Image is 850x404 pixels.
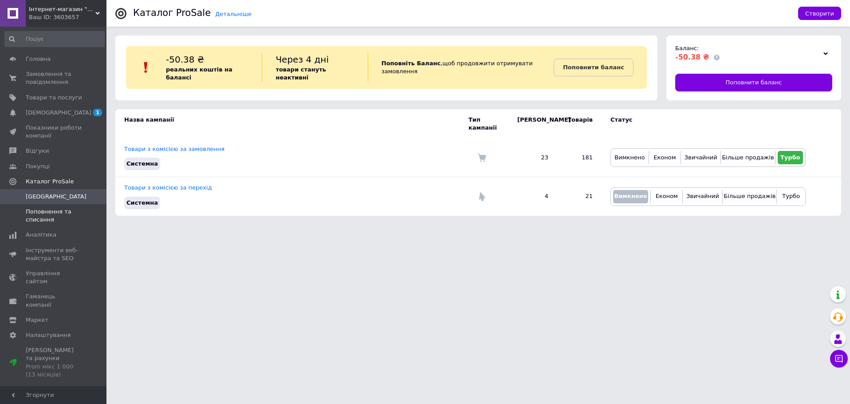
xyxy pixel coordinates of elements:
[275,54,329,65] span: Через 4 дні
[26,331,71,339] span: Налаштування
[779,190,803,203] button: Турбо
[139,61,153,74] img: :exclamation:
[115,109,468,139] td: Назва кампанії
[675,45,699,51] span: Баланс:
[554,59,634,76] a: Поповнити баланс
[685,154,717,161] span: Звичайний
[26,94,82,102] span: Товари та послуги
[653,154,676,161] span: Економ
[508,109,557,139] td: [PERSON_NAME]
[26,162,50,170] span: Покупці
[508,139,557,177] td: 23
[26,363,82,379] div: Prom мікс 1 000 (13 місяців)
[124,184,212,191] a: Товари з комісією за перехід
[726,79,782,87] span: Поповнити баланс
[166,54,204,65] span: -50.38 ₴
[29,13,106,21] div: Ваш ID: 3603657
[26,193,87,201] span: [GEOGRAPHIC_DATA]
[683,151,718,164] button: Звичайний
[26,316,48,324] span: Маркет
[126,160,158,167] span: Системна
[805,10,834,17] span: Створити
[26,246,82,262] span: Інструменти веб-майстра та SEO
[685,190,720,203] button: Звичайний
[780,154,800,161] span: Турбо
[613,151,646,164] button: Вимкнено
[508,177,557,216] td: 4
[557,109,602,139] td: Товарів
[686,193,719,199] span: Звичайний
[782,193,800,199] span: Турбо
[26,346,82,379] span: [PERSON_NAME] та рахунки
[614,193,647,199] span: Вимкнено
[725,190,774,203] button: Більше продажів
[468,109,508,139] td: Тип кампанії
[26,231,56,239] span: Аналітика
[563,64,624,71] b: Поповнити баланс
[26,269,82,285] span: Управління сайтом
[26,124,82,140] span: Показники роботи компанії
[26,55,51,63] span: Головна
[557,139,602,177] td: 181
[26,208,82,224] span: Поповнення та списання
[798,7,841,20] button: Створити
[477,153,486,162] img: Комісія за замовлення
[166,66,232,81] b: реальних коштів на балансі
[29,5,95,13] span: Інтернет-магазин "B AND D"
[613,190,648,203] button: Вимкнено
[26,147,49,155] span: Відгуки
[675,53,709,61] span: -50.38 ₴
[382,60,441,67] b: Поповніть Баланс
[26,178,74,186] span: Каталог ProSale
[26,70,82,86] span: Замовлення та повідомлення
[675,74,832,91] a: Поповнити баланс
[653,190,680,203] button: Економ
[126,199,158,206] span: Системна
[133,8,211,18] div: Каталог ProSale
[26,109,91,117] span: [DEMOGRAPHIC_DATA]
[602,109,806,139] td: Статус
[722,154,774,161] span: Більше продажів
[368,53,554,82] div: , щоб продовжити отримувати замовлення
[4,31,105,47] input: Пошук
[651,151,678,164] button: Економ
[93,109,102,116] span: 1
[656,193,678,199] span: Економ
[724,193,775,199] span: Більше продажів
[215,11,252,17] a: Детальніше
[124,146,224,152] a: Товари з комісією за замовлення
[614,154,645,161] span: Вимкнено
[557,177,602,216] td: 21
[477,192,486,201] img: Комісія за перехід
[275,66,326,81] b: товари стануть неактивні
[26,293,82,309] span: Гаманець компанії
[830,350,848,368] button: Чат з покупцем
[723,151,772,164] button: Більше продажів
[778,151,803,164] button: Турбо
